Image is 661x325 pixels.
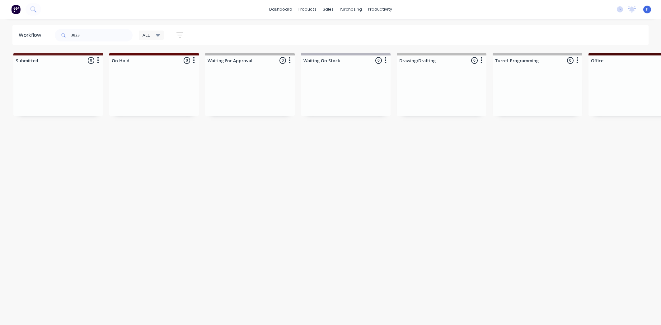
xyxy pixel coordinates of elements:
[646,7,648,12] span: P
[365,5,395,14] div: productivity
[143,32,150,38] span: ALL
[71,29,133,41] input: Search for orders...
[266,5,295,14] a: dashboard
[320,5,337,14] div: sales
[295,5,320,14] div: products
[11,5,21,14] img: Factory
[337,5,365,14] div: purchasing
[19,31,44,39] div: Workflow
